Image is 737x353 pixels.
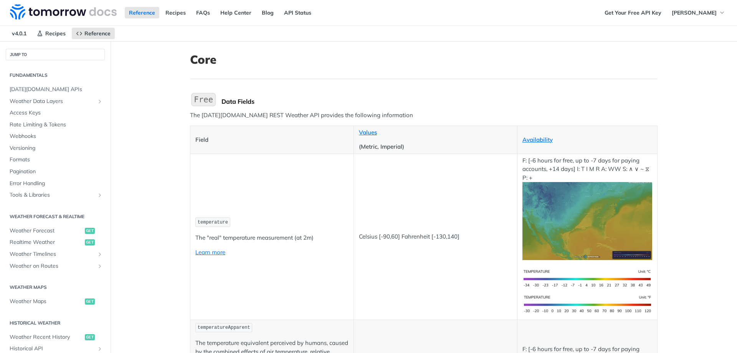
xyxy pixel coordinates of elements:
[10,121,103,129] span: Rate Limiting & Tokens
[258,7,278,18] a: Blog
[6,154,105,166] a: Formats
[85,239,95,245] span: get
[6,296,105,307] a: Weather Mapsget
[6,237,105,248] a: Realtime Weatherget
[6,96,105,107] a: Weather Data LayersShow subpages for Weather Data Layers
[6,189,105,201] a: Tools & LibrariesShow subpages for Tools & Libraries
[6,320,105,326] h2: Historical Weather
[522,136,553,143] a: Availability
[280,7,316,18] a: API Status
[10,250,95,258] span: Weather Timelines
[6,284,105,291] h2: Weather Maps
[97,263,103,269] button: Show subpages for Weather on Routes
[522,156,652,260] p: F: [-6 hours for free, up to -7 days for paying accounts, +14 days] I: T I M R A: WW S: ∧ ∨ ~ ⧖ P: +
[6,260,105,272] a: Weather on RoutesShow subpages for Weather on Routes
[33,28,70,39] a: Recipes
[10,333,83,341] span: Weather Recent History
[190,53,658,66] h1: Core
[6,107,105,119] a: Access Keys
[72,28,115,39] a: Reference
[359,143,512,151] p: (Metric, Imperial)
[85,228,95,234] span: get
[10,298,83,305] span: Weather Maps
[522,217,652,224] span: Expand image
[195,249,225,256] a: Learn more
[10,191,95,199] span: Tools & Libraries
[10,227,83,235] span: Weather Forecast
[10,86,103,93] span: [DATE][DOMAIN_NAME] APIs
[6,178,105,189] a: Error Handling
[6,213,105,220] h2: Weather Forecast & realtime
[125,7,159,18] a: Reference
[6,249,105,260] a: Weather TimelinesShow subpages for Weather Timelines
[522,300,652,307] span: Expand image
[6,84,105,95] a: [DATE][DOMAIN_NAME] APIs
[97,251,103,257] button: Show subpages for Weather Timelines
[6,119,105,131] a: Rate Limiting & Tokens
[6,331,105,343] a: Weather Recent Historyget
[668,7,729,18] button: [PERSON_NAME]
[10,98,95,105] span: Weather Data Layers
[10,4,117,20] img: Tomorrow.io Weather API Docs
[10,262,95,270] span: Weather on Routes
[6,166,105,177] a: Pagination
[195,136,349,144] p: Field
[10,180,103,187] span: Error Handling
[359,129,377,136] a: Values
[672,9,717,16] span: [PERSON_NAME]
[195,323,252,333] code: temperatureApparent
[8,28,31,39] span: v4.0.1
[359,232,512,241] p: Celsius [-90,60] Fahrenheit [-130,140]
[6,225,105,237] a: Weather Forecastget
[6,72,105,79] h2: Fundamentals
[97,98,103,104] button: Show subpages for Weather Data Layers
[522,274,652,282] span: Expand image
[221,98,658,105] div: Data Fields
[85,298,95,305] span: get
[6,131,105,142] a: Webhooks
[10,156,103,164] span: Formats
[6,143,105,154] a: Versioning
[10,144,103,152] span: Versioning
[10,239,83,246] span: Realtime Weather
[45,30,66,37] span: Recipes
[97,192,103,198] button: Show subpages for Tools & Libraries
[216,7,256,18] a: Help Center
[85,334,95,340] span: get
[6,49,105,60] button: JUMP TO
[10,345,95,353] span: Historical API
[84,30,111,37] span: Reference
[97,346,103,352] button: Show subpages for Historical API
[190,111,658,120] p: The [DATE][DOMAIN_NAME] REST Weather API provides the following information
[10,133,103,140] span: Webhooks
[10,109,103,117] span: Access Keys
[192,7,214,18] a: FAQs
[195,217,230,227] code: temperature
[161,7,190,18] a: Recipes
[10,168,103,176] span: Pagination
[600,7,666,18] a: Get Your Free API Key
[195,234,349,242] p: The "real" temperature measurement (at 2m)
